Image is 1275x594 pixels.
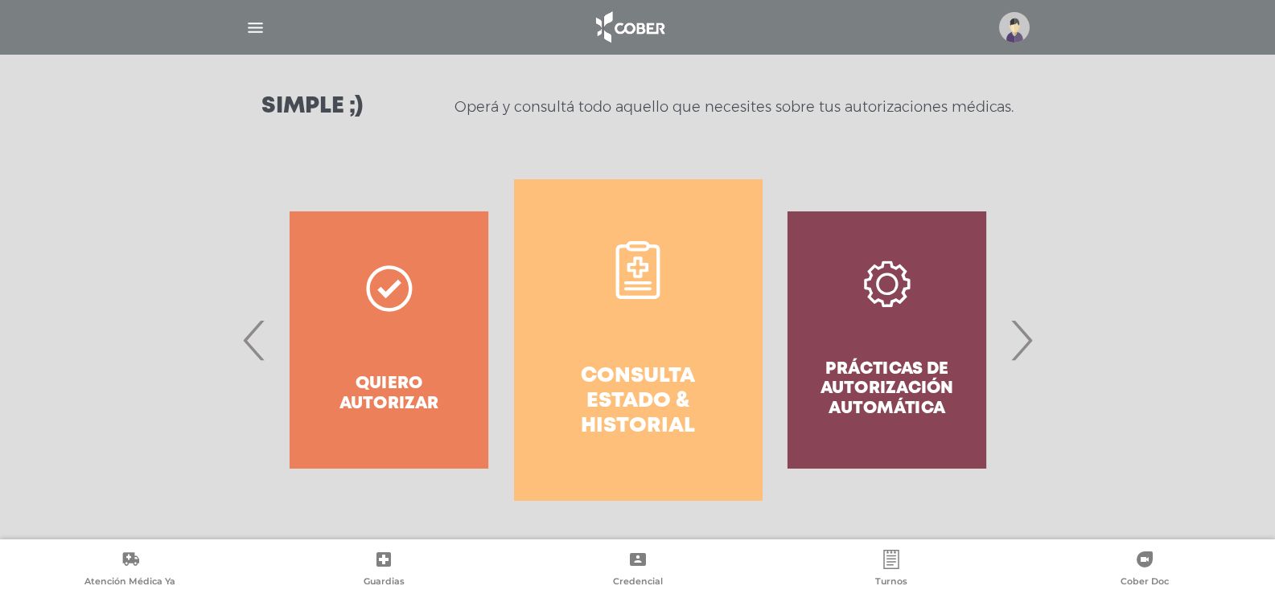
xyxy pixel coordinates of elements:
span: Previous [239,297,270,383]
span: Next [1006,297,1037,383]
a: Consulta estado & historial [514,179,763,501]
p: Operá y consultá todo aquello que necesites sobre tus autorizaciones médicas. [454,97,1014,117]
img: Cober_menu-lines-white.svg [245,18,265,38]
a: Atención Médica Ya [3,550,257,591]
a: Guardias [257,550,510,591]
a: Cober Doc [1018,550,1272,591]
span: Atención Médica Ya [84,576,175,590]
img: profile-placeholder.svg [999,12,1030,43]
a: Turnos [764,550,1018,591]
h3: Simple ;) [261,96,363,118]
img: logo_cober_home-white.png [587,8,672,47]
span: Guardias [364,576,405,590]
a: Credencial [511,550,764,591]
span: Turnos [875,576,907,590]
h4: Consulta estado & historial [543,364,734,440]
span: Cober Doc [1121,576,1169,590]
span: Credencial [613,576,663,590]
